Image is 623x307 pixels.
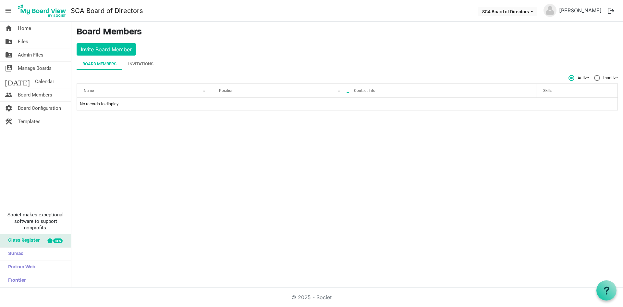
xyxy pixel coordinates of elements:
span: Admin Files [18,48,43,61]
span: Sumac [5,248,23,261]
button: Invite Board Member [77,43,136,56]
div: new [53,238,63,243]
span: settings [5,102,13,115]
h3: Board Members [77,27,618,38]
a: My Board View Logo [16,3,71,19]
img: My Board View Logo [16,3,68,19]
span: menu [2,5,14,17]
span: [DATE] [5,75,30,88]
span: Partner Web [5,261,35,274]
button: SCA Board of Directors dropdownbutton [478,7,537,16]
div: Invitations [128,61,153,67]
span: Board Configuration [18,102,61,115]
img: no-profile-picture.svg [544,4,556,17]
div: tab-header [77,58,618,70]
span: Files [18,35,28,48]
span: Frontier [5,274,26,287]
button: logout [604,4,618,18]
span: Calendar [35,75,54,88]
span: construction [5,115,13,128]
span: people [5,88,13,101]
span: Glass Register [5,234,40,247]
span: folder_shared [5,35,13,48]
a: © 2025 - Societ [291,294,332,301]
span: home [5,22,13,35]
span: Societ makes exceptional software to support nonprofits. [3,211,68,231]
span: folder_shared [5,48,13,61]
span: Home [18,22,31,35]
a: SCA Board of Directors [71,4,143,17]
span: Active [568,75,589,81]
span: Templates [18,115,41,128]
span: switch_account [5,62,13,75]
span: Inactive [594,75,618,81]
span: Board Members [18,88,52,101]
span: Manage Boards [18,62,52,75]
div: Board Members [82,61,116,67]
a: [PERSON_NAME] [556,4,604,17]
